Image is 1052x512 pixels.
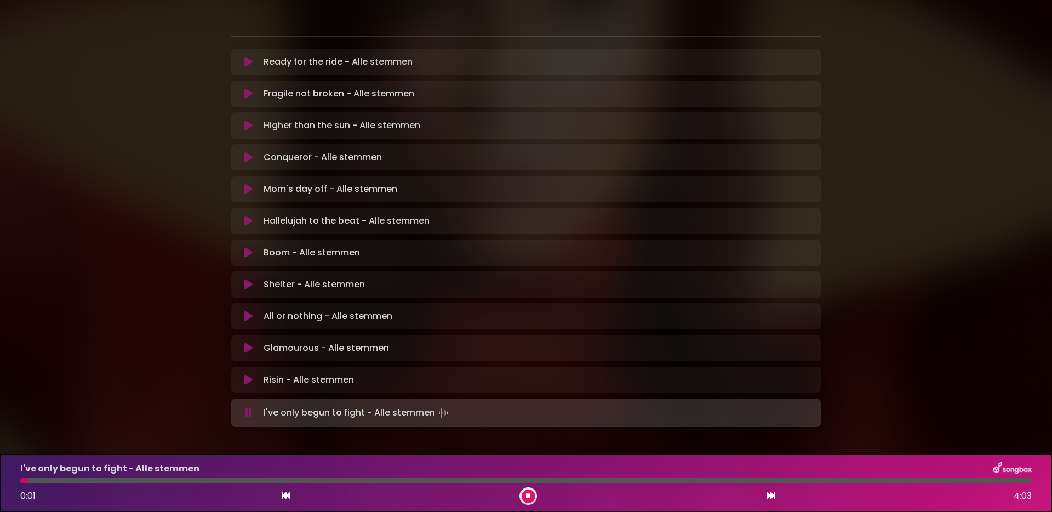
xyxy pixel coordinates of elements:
p: I've only begun to fight - Alle stemmen [264,405,450,420]
p: I've only begun to fight - Alle stemmen [20,462,199,475]
p: Fragile not broken - Alle stemmen [264,87,414,100]
img: songbox-logo-white.png [993,462,1032,476]
p: Risin - Alle stemmen [264,373,354,386]
p: Boom - Alle stemmen [264,246,360,259]
img: waveform4.gif [435,405,450,420]
p: All or nothing - Alle stemmen [264,310,392,323]
p: Higher than the sun - Alle stemmen [264,119,420,132]
p: Glamourous - Alle stemmen [264,342,389,355]
p: Conqueror - Alle stemmen [264,151,382,164]
p: Mom's day off - Alle stemmen [264,183,397,196]
p: Ready for the ride - Alle stemmen [264,55,413,69]
p: Hallelujah to the beat - Alle stemmen [264,214,430,227]
p: Shelter - Alle stemmen [264,278,365,291]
